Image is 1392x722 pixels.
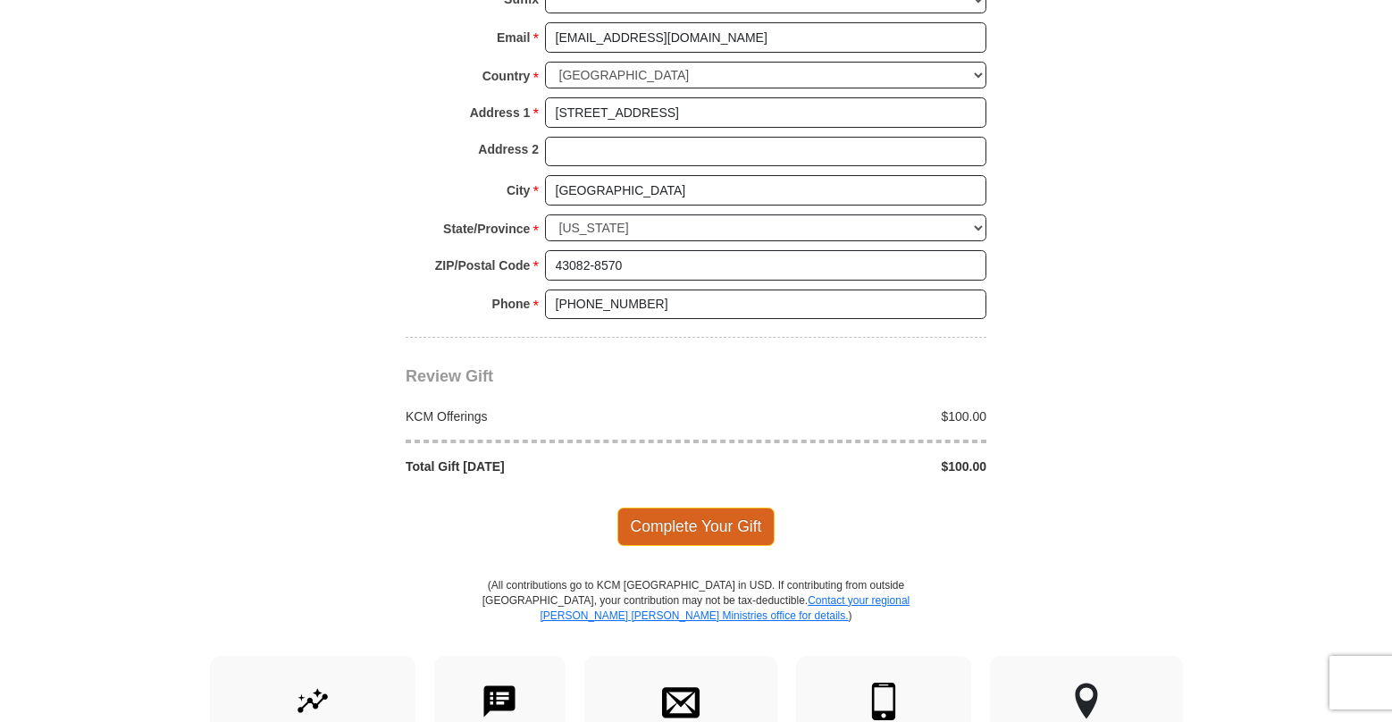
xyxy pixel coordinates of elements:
[294,683,331,720] img: give-by-stock.svg
[397,458,697,475] div: Total Gift [DATE]
[482,578,910,656] p: (All contributions go to KCM [GEOGRAPHIC_DATA] in USD. If contributing from outside [GEOGRAPHIC_D...
[1074,683,1099,720] img: other-region
[482,63,531,88] strong: Country
[435,253,531,278] strong: ZIP/Postal Code
[481,683,518,720] img: text-to-give.svg
[397,407,697,425] div: KCM Offerings
[470,100,531,125] strong: Address 1
[696,407,996,425] div: $100.00
[696,458,996,475] div: $100.00
[443,216,530,241] strong: State/Province
[492,291,531,316] strong: Phone
[497,25,530,50] strong: Email
[865,683,902,720] img: mobile.svg
[507,178,530,203] strong: City
[406,367,493,385] span: Review Gift
[662,683,700,720] img: envelope.svg
[540,594,910,622] a: Contact your regional [PERSON_NAME] [PERSON_NAME] Ministries office for details.
[617,508,776,545] span: Complete Your Gift
[478,137,539,162] strong: Address 2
